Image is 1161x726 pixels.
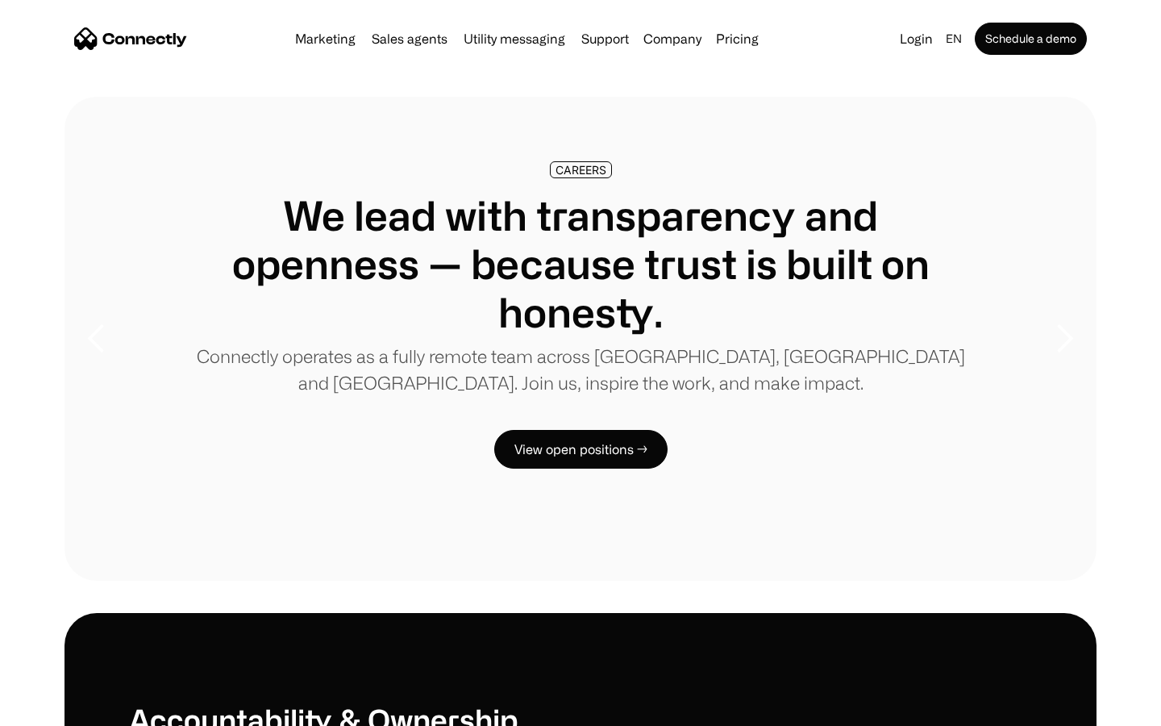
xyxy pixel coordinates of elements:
a: Utility messaging [457,32,572,45]
div: CAREERS [556,164,606,176]
a: Sales agents [365,32,454,45]
a: Pricing [709,32,765,45]
a: Schedule a demo [975,23,1087,55]
a: View open positions → [494,430,668,469]
p: Connectly operates as a fully remote team across [GEOGRAPHIC_DATA], [GEOGRAPHIC_DATA] and [GEOGRA... [193,343,967,396]
a: Login [893,27,939,50]
div: Company [643,27,701,50]
div: en [946,27,962,50]
ul: Language list [32,698,97,720]
a: Support [575,32,635,45]
aside: Language selected: English [16,696,97,720]
a: Marketing [289,32,362,45]
h1: We lead with transparency and openness — because trust is built on honesty. [193,191,967,336]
